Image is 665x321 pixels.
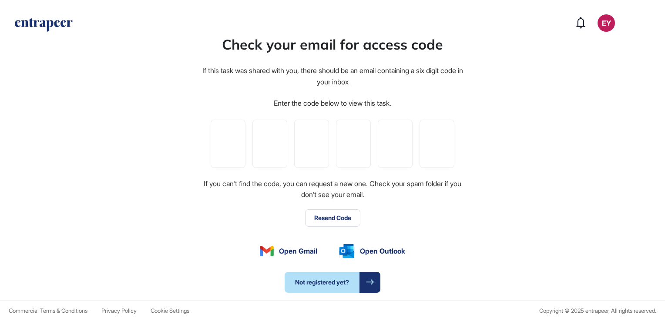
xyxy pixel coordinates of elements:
span: Open Outlook [360,246,405,256]
a: Open Outlook [339,244,405,258]
span: Open Gmail [279,246,317,256]
span: Not registered yet? [285,272,359,293]
div: If this task was shared with you, there should be an email containing a six digit code in your inbox [201,65,464,87]
a: Commercial Terms & Conditions [9,308,87,314]
button: EY [598,14,615,32]
div: Enter the code below to view this task. [274,98,391,109]
a: Open Gmail [260,246,317,256]
a: Not registered yet? [285,272,380,293]
button: Resend Code [305,209,360,227]
a: Privacy Policy [101,308,137,314]
div: Copyright © 2025 entrapeer, All rights reserved. [539,308,656,314]
div: If you can't find the code, you can request a new one. Check your spam folder if you don't see yo... [201,178,464,201]
a: Cookie Settings [151,308,189,314]
a: entrapeer-logo [14,18,74,35]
